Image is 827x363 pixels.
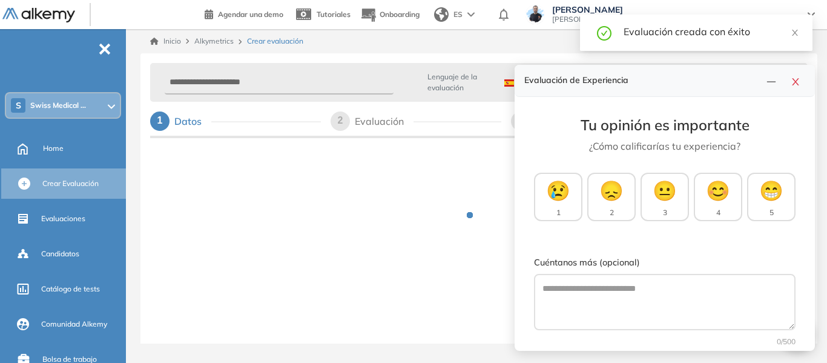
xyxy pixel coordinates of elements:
[599,176,624,205] span: 😞
[552,15,796,24] span: [PERSON_NAME][EMAIL_ADDRESS][PERSON_NAME][DOMAIN_NAME]
[218,10,283,19] span: Agendar una demo
[317,10,351,19] span: Tutoriales
[43,143,64,154] span: Home
[247,36,303,47] span: Crear evaluación
[610,207,614,218] span: 2
[587,173,636,221] button: 😞2
[427,72,487,93] span: Lenguaje de la evaluación
[41,284,100,295] span: Catálogo de tests
[597,24,611,41] span: check-circle
[41,248,79,259] span: Candidatos
[653,176,677,205] span: 😐
[524,75,762,85] h4: Evaluación de Experiencia
[194,36,234,45] span: Alkymetrics
[16,101,21,110] span: S
[504,79,514,87] img: ESP
[769,207,774,218] span: 5
[663,207,667,218] span: 3
[380,10,420,19] span: Onboarding
[766,77,776,87] span: line
[360,2,420,28] button: Onboarding
[747,173,796,221] button: 😁5
[534,336,796,347] div: 0 /500
[552,5,796,15] span: [PERSON_NAME]
[534,173,582,221] button: 😢1
[791,77,800,87] span: close
[641,173,689,221] button: 😐3
[534,139,796,153] p: ¿Cómo calificarías tu experiencia?
[157,115,163,125] span: 1
[174,112,211,131] div: Datos
[534,256,796,270] label: Cuéntanos más (opcional)
[150,36,181,47] a: Inicio
[434,7,449,22] img: world
[41,213,85,224] span: Evaluaciones
[41,319,107,330] span: Comunidad Alkemy
[338,115,343,125] span: 2
[706,176,730,205] span: 😊
[786,72,805,89] button: close
[467,12,475,17] img: arrow
[30,101,86,110] span: Swiss Medical ...
[624,24,798,39] div: Evaluación creada con éxito
[2,8,75,23] img: Logo
[716,207,720,218] span: 4
[355,112,413,131] div: Evaluación
[556,207,561,218] span: 1
[42,178,99,189] span: Crear Evaluación
[762,72,781,89] button: line
[504,78,542,87] span: Español
[546,176,570,205] span: 😢
[205,6,283,21] a: Agendar una demo
[791,28,799,37] span: close
[759,176,783,205] span: 😁
[534,116,796,134] h3: Tu opinión es importante
[694,173,742,221] button: 😊4
[150,112,321,131] div: 1Datos
[453,9,463,20] span: ES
